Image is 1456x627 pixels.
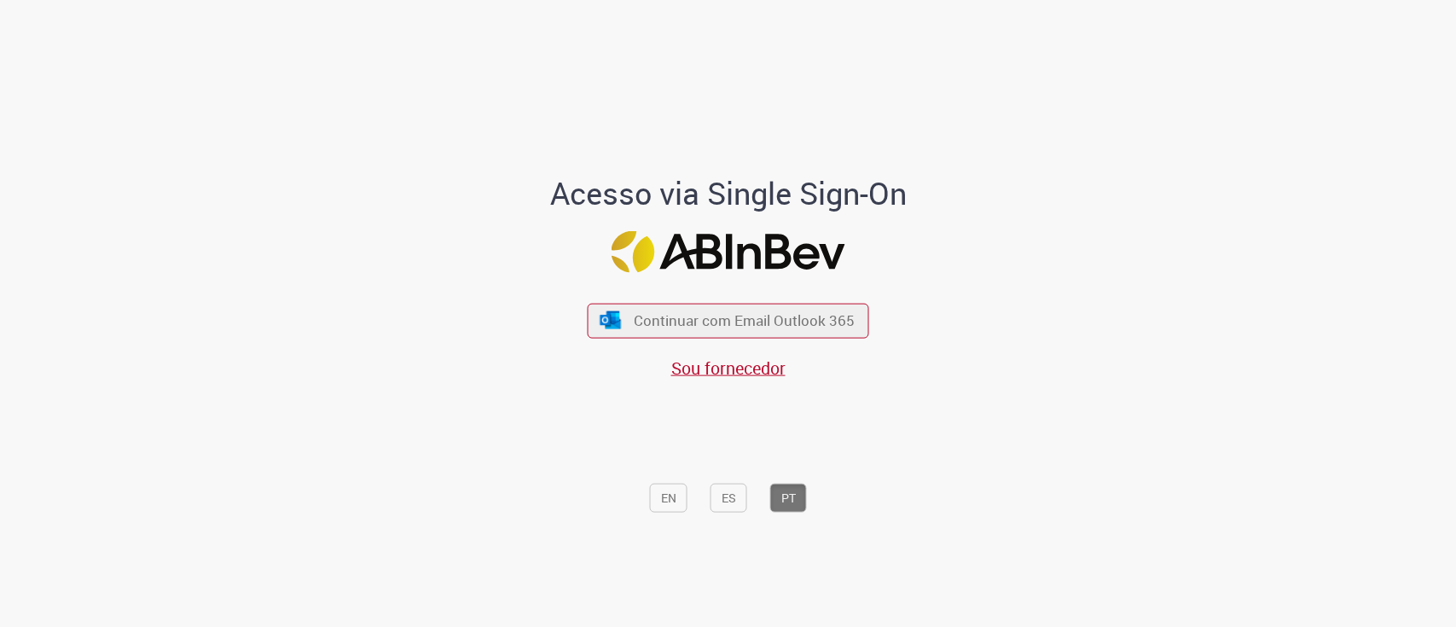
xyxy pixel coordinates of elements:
[671,357,786,380] a: Sou fornecedor
[634,311,855,330] span: Continuar com Email Outlook 365
[770,484,807,513] button: PT
[491,177,965,211] h1: Acesso via Single Sign-On
[650,484,687,513] button: EN
[588,303,869,338] button: ícone Azure/Microsoft 360 Continuar com Email Outlook 365
[711,484,747,513] button: ES
[598,311,622,329] img: ícone Azure/Microsoft 360
[612,231,845,273] img: Logo ABInBev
